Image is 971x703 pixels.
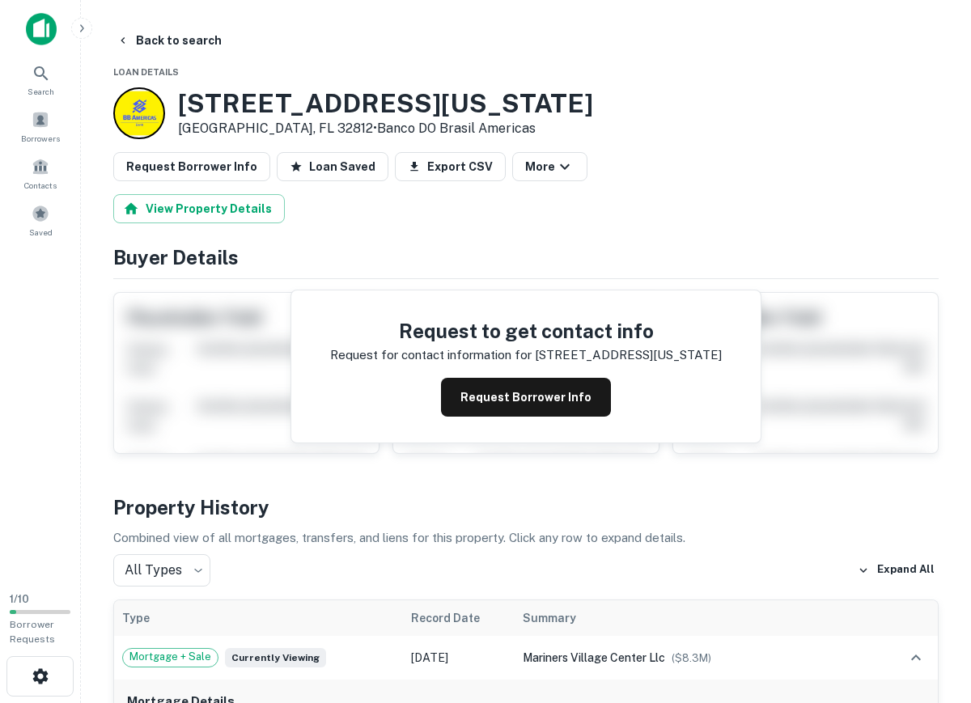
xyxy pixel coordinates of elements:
[5,104,76,148] a: Borrowers
[902,644,930,671] button: expand row
[403,600,515,636] th: Record Date
[113,554,210,587] div: All Types
[225,648,326,667] span: Currently viewing
[277,152,388,181] button: Loan Saved
[113,493,939,522] h4: Property History
[178,119,593,138] p: [GEOGRAPHIC_DATA], FL 32812 •
[24,179,57,192] span: Contacts
[330,345,532,365] p: Request for contact information for
[395,152,506,181] button: Export CSV
[515,600,880,636] th: Summary
[403,636,515,680] td: [DATE]
[110,26,228,55] button: Back to search
[28,85,54,98] span: Search
[5,198,76,242] a: Saved
[113,528,939,548] p: Combined view of all mortgages, transfers, and liens for this property. Click any row to expand d...
[5,151,76,195] a: Contacts
[523,651,665,664] span: mariners village center llc
[890,574,971,651] iframe: Chat Widget
[10,619,55,645] span: Borrower Requests
[377,121,536,136] a: Banco DO Brasil Americas
[10,593,29,605] span: 1 / 10
[113,152,270,181] button: Request Borrower Info
[123,649,218,665] span: Mortgage + Sale
[5,57,76,101] a: Search
[330,316,722,345] h4: Request to get contact info
[178,88,593,119] h3: [STREET_ADDRESS][US_STATE]
[441,378,611,417] button: Request Borrower Info
[512,152,587,181] button: More
[113,243,939,272] h4: Buyer Details
[29,226,53,239] span: Saved
[113,67,179,77] span: Loan Details
[26,13,57,45] img: capitalize-icon.png
[113,194,285,223] button: View Property Details
[535,345,722,365] p: [STREET_ADDRESS][US_STATE]
[21,132,60,145] span: Borrowers
[114,600,403,636] th: Type
[672,652,711,664] span: ($ 8.3M )
[854,558,939,582] button: Expand All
